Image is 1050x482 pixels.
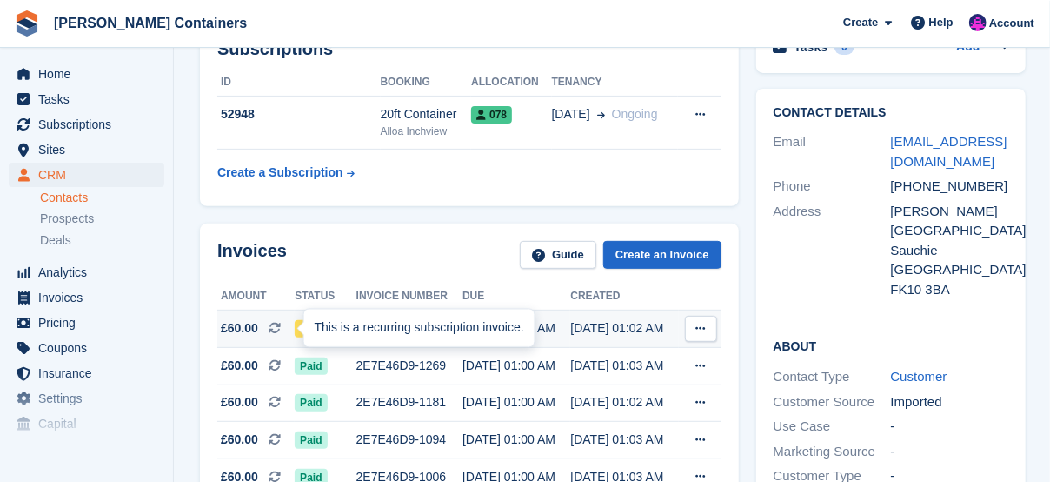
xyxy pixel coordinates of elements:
[462,283,570,311] th: Due
[891,280,1008,300] div: FK10 3BA
[356,357,462,375] div: 2E7E46D9-1269
[304,309,535,347] div: This is a recurring subscription invoice.
[217,164,343,182] div: Create a Subscription
[295,320,348,338] span: Overdue
[9,137,164,162] a: menu
[462,393,570,412] div: [DATE] 01:00 AM
[217,157,355,189] a: Create a Subscription
[221,319,258,338] span: £60.00
[47,9,254,37] a: [PERSON_NAME] Containers
[774,367,891,387] div: Contact Type
[612,107,658,121] span: Ongoing
[38,285,143,310] span: Invoices
[38,412,143,436] span: Capital
[891,177,1008,197] div: [PHONE_NUMBER]
[471,106,512,124] span: 078
[891,134,1007,169] a: [EMAIL_ADDRESS][DOMAIN_NAME]
[295,283,356,311] th: Status
[570,283,678,311] th: Created
[891,417,1008,437] div: -
[38,62,143,86] span: Home
[295,358,327,375] span: Paid
[381,105,472,124] div: 20ft Container
[40,211,94,227] span: Prospects
[9,87,164,111] a: menu
[9,285,164,310] a: menu
[956,37,980,57] a: Add
[9,112,164,137] a: menu
[774,442,891,462] div: Marketing Source
[217,241,287,270] h2: Invoices
[38,112,143,137] span: Subscriptions
[356,283,462,311] th: Invoice number
[774,392,891,412] div: Customer Source
[221,357,258,375] span: £60.00
[891,369,947,384] a: Customer
[891,202,1008,222] div: [PERSON_NAME]
[38,336,143,360] span: Coupons
[356,393,462,412] div: 2E7E46D9-1181
[9,260,164,285] a: menu
[217,69,381,97] th: ID
[9,336,164,360] a: menu
[14,10,40,37] img: stora-icon-8386f47178a22dfd0bd8f6a31ec36ba5ce8667c1dd55bd0f319d3a0aa187defe.svg
[9,412,164,436] a: menu
[462,431,570,449] div: [DATE] 01:00 AM
[570,357,678,375] div: [DATE] 01:03 AM
[217,39,721,59] h2: Subscriptions
[570,319,678,338] div: [DATE] 01:02 AM
[774,202,891,300] div: Address
[929,14,954,31] span: Help
[794,39,828,55] h2: Tasks
[9,163,164,187] a: menu
[891,442,1008,462] div: -
[891,392,1008,412] div: Imported
[381,69,472,97] th: Booking
[221,393,258,412] span: £60.00
[38,137,143,162] span: Sites
[520,241,596,270] a: Guide
[570,431,678,449] div: [DATE] 01:03 AM
[38,311,143,335] span: Pricing
[843,14,878,31] span: Create
[774,337,1008,354] h2: About
[217,283,295,311] th: Amount
[552,69,678,97] th: Tenancy
[381,124,472,139] div: Alloa Inchview
[774,106,1008,120] h2: Contact Details
[38,87,143,111] span: Tasks
[40,232,71,249] span: Deals
[40,190,164,206] a: Contacts
[774,417,891,437] div: Use Case
[9,386,164,411] a: menu
[38,260,143,285] span: Analytics
[774,132,891,171] div: Email
[774,177,891,197] div: Phone
[471,69,551,97] th: Allocation
[356,431,462,449] div: 2E7E46D9-1094
[603,241,721,270] a: Create an Invoice
[552,105,590,124] span: [DATE]
[40,210,164,228] a: Prospects
[295,394,327,412] span: Paid
[570,393,678,412] div: [DATE] 01:02 AM
[834,39,854,55] div: 0
[221,431,258,449] span: £60.00
[462,357,570,375] div: [DATE] 01:00 AM
[38,361,143,385] span: Insurance
[989,15,1034,32] span: Account
[38,386,143,411] span: Settings
[891,260,1008,280] div: [GEOGRAPHIC_DATA]
[891,221,1008,241] div: [GEOGRAPHIC_DATA]
[969,14,987,31] img: Claire Wilson
[9,62,164,86] a: menu
[217,105,381,124] div: 52948
[9,361,164,385] a: menu
[38,163,143,187] span: CRM
[9,311,164,335] a: menu
[40,231,164,250] a: Deals
[295,432,327,449] span: Paid
[891,241,1008,261] div: Sauchie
